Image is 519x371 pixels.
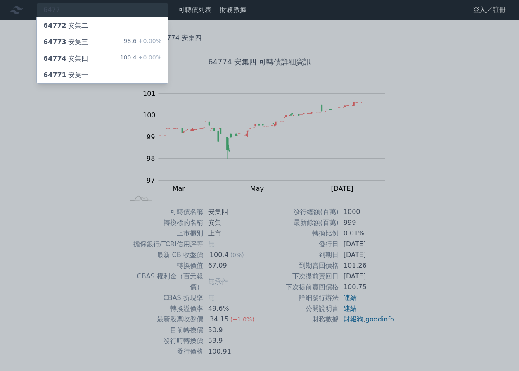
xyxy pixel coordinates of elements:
[43,54,88,64] div: 安集四
[43,37,88,47] div: 安集三
[43,70,88,80] div: 安集一
[37,50,168,67] a: 64774安集四 100.4+0.00%
[43,71,66,79] span: 64771
[137,54,161,61] span: +0.00%
[43,38,66,46] span: 64773
[43,55,66,62] span: 64774
[120,54,161,64] div: 100.4
[43,21,88,31] div: 安集二
[137,38,161,44] span: +0.00%
[37,17,168,34] a: 64772安集二
[124,37,161,47] div: 98.6
[37,34,168,50] a: 64773安集三 98.6+0.00%
[43,21,66,29] span: 64772
[37,67,168,83] a: 64771安集一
